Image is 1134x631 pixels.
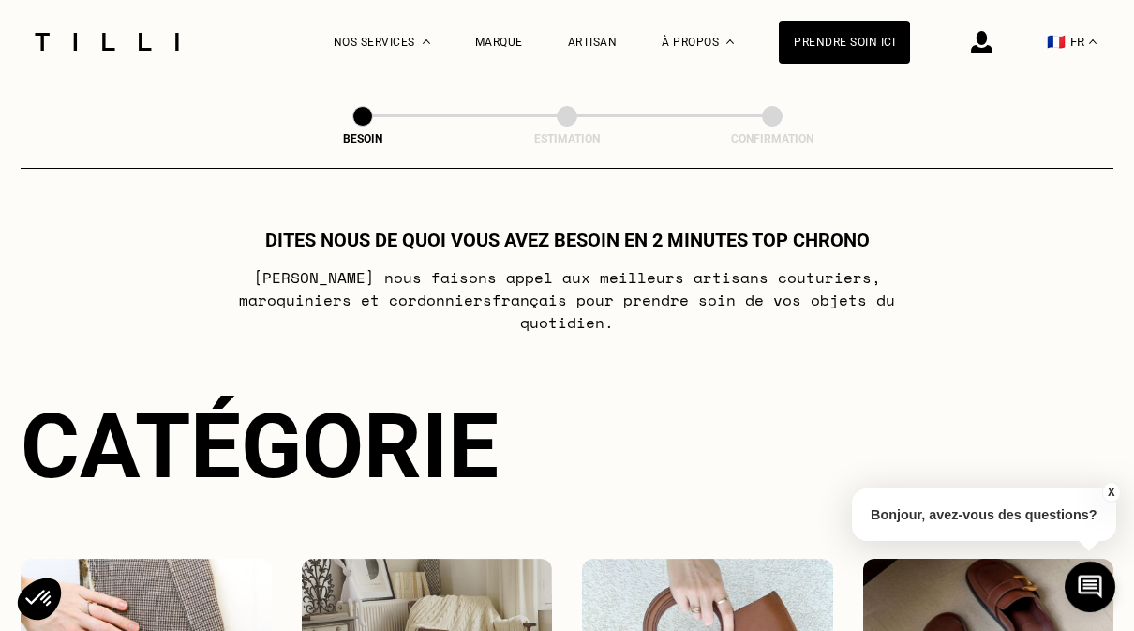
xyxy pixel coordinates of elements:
[21,394,1113,499] div: Catégorie
[265,229,870,251] h1: Dites nous de quoi vous avez besoin en 2 minutes top chrono
[779,21,910,64] a: Prendre soin ici
[28,33,186,51] img: Logo du service de couturière Tilli
[568,36,618,49] a: Artisan
[1047,33,1066,51] span: 🇫🇷
[475,36,523,49] a: Marque
[423,39,430,44] img: Menu déroulant
[1089,39,1097,44] img: menu déroulant
[726,39,734,44] img: Menu déroulant à propos
[679,132,866,145] div: Confirmation
[473,132,661,145] div: Estimation
[852,488,1116,541] p: Bonjour, avez-vous des questions?
[196,266,939,334] p: [PERSON_NAME] nous faisons appel aux meilleurs artisans couturiers , maroquiniers et cordonniers ...
[269,132,456,145] div: Besoin
[971,31,992,53] img: icône connexion
[1101,482,1120,503] button: X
